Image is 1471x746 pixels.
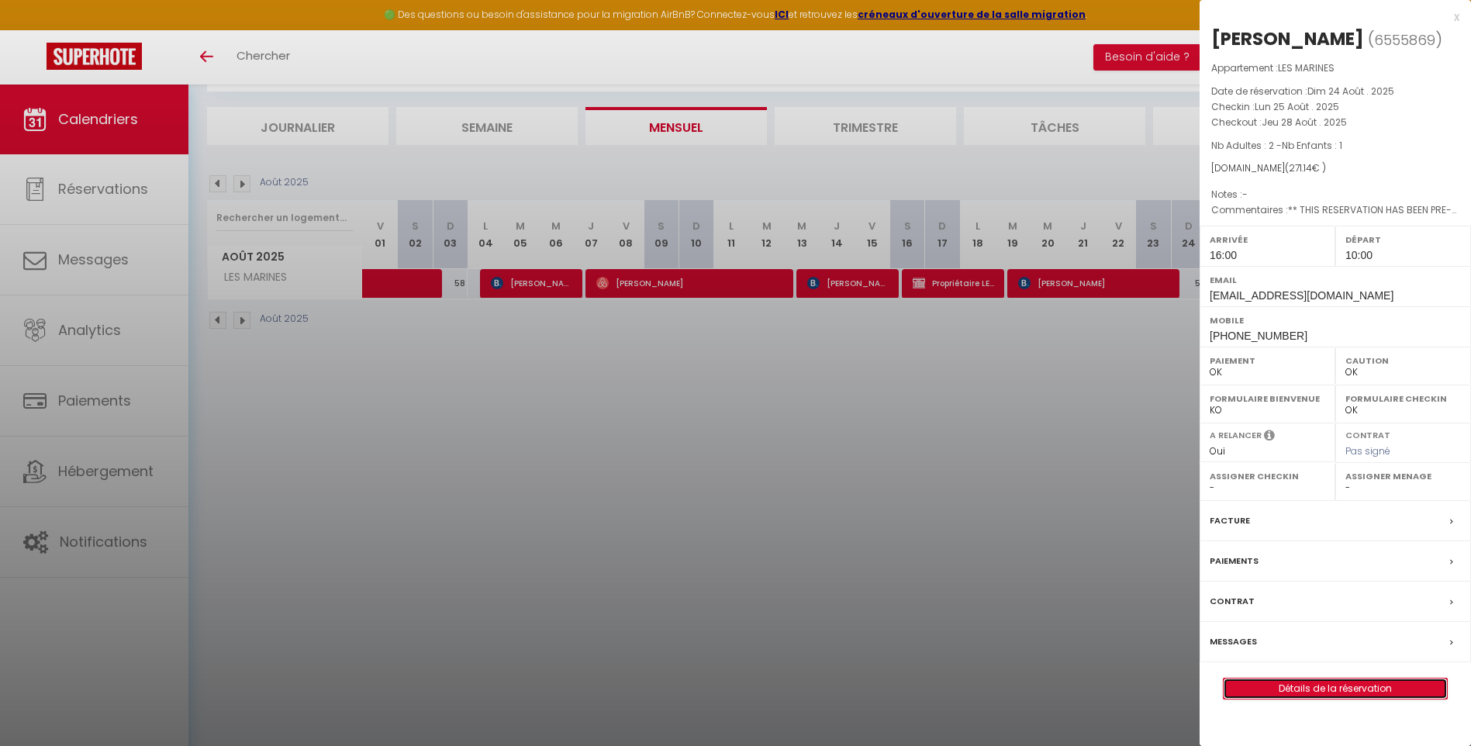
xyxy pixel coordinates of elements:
[1345,391,1461,406] label: Formulaire Checkin
[1223,678,1448,699] button: Détails de la réservation
[1345,353,1461,368] label: Caution
[1210,289,1393,302] span: [EMAIL_ADDRESS][DOMAIN_NAME]
[1210,249,1237,261] span: 16:00
[1345,468,1461,484] label: Assigner Menage
[1210,353,1325,368] label: Paiement
[1210,313,1461,328] label: Mobile
[1211,99,1459,115] p: Checkin :
[1211,187,1459,202] p: Notes :
[1345,249,1373,261] span: 10:00
[1242,188,1248,201] span: -
[1289,161,1312,174] span: 271.14
[1285,161,1326,174] span: ( € )
[1200,8,1459,26] div: x
[1211,161,1459,176] div: [DOMAIN_NAME]
[1210,429,1262,442] label: A relancer
[1210,272,1461,288] label: Email
[1224,679,1447,699] a: Détails de la réservation
[1210,593,1255,610] label: Contrat
[1211,26,1364,51] div: [PERSON_NAME]
[1210,634,1257,650] label: Messages
[1210,553,1259,569] label: Paiements
[1282,139,1342,152] span: Nb Enfants : 1
[1368,29,1442,50] span: ( )
[1210,232,1325,247] label: Arrivée
[1210,330,1307,342] span: [PHONE_NUMBER]
[1210,391,1325,406] label: Formulaire Bienvenue
[1374,30,1435,50] span: 6555869
[1211,202,1459,218] p: Commentaires :
[1307,85,1394,98] span: Dim 24 Août . 2025
[1210,468,1325,484] label: Assigner Checkin
[1211,60,1459,76] p: Appartement :
[1345,232,1461,247] label: Départ
[1345,444,1390,458] span: Pas signé
[12,6,59,53] button: Ouvrir le widget de chat LiveChat
[1210,513,1250,529] label: Facture
[1345,429,1390,439] label: Contrat
[1211,84,1459,99] p: Date de réservation :
[1278,61,1335,74] span: LES MARINES
[1211,139,1342,152] span: Nb Adultes : 2 -
[1211,115,1459,130] p: Checkout :
[1264,429,1275,446] i: Sélectionner OUI si vous souhaiter envoyer les séquences de messages post-checkout
[1262,116,1347,129] span: Jeu 28 Août . 2025
[1255,100,1339,113] span: Lun 25 Août . 2025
